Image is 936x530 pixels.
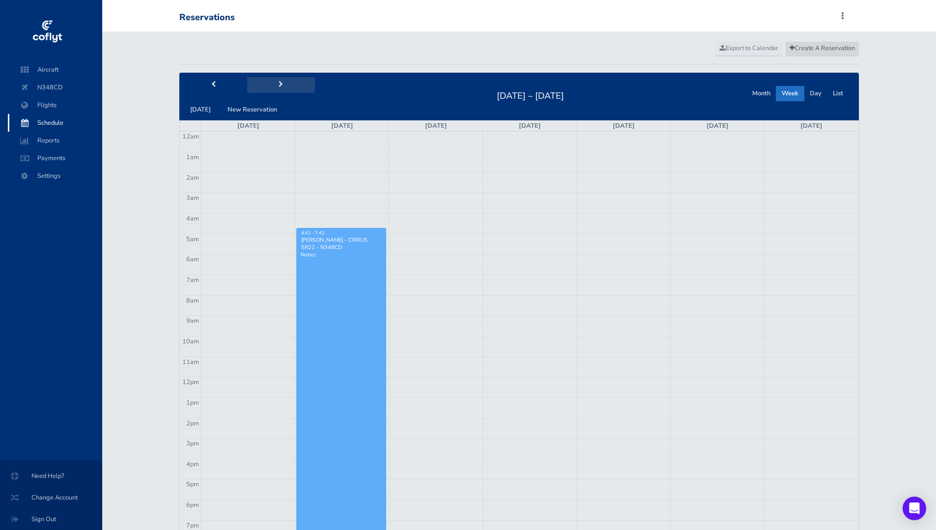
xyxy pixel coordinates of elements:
span: Sign Out [12,510,90,528]
span: 6am [186,255,199,264]
button: next [247,77,315,92]
span: Aircraft [18,61,92,79]
span: 7pm [186,521,199,530]
span: 5pm [186,480,199,489]
button: prev [179,77,247,92]
button: Week [776,86,804,101]
span: 7am [186,276,199,284]
button: Month [746,86,776,101]
button: List [827,86,849,101]
button: New Reservation [222,102,283,117]
span: 12am [182,132,199,141]
a: [DATE] [613,121,635,130]
span: Create A Reservation [790,44,855,53]
span: Export to Calendar [720,44,778,53]
span: Change Account [12,489,90,506]
a: Create A Reservation [785,41,859,56]
a: [DATE] [425,121,447,130]
button: [DATE] [184,102,217,117]
a: [DATE] [237,121,259,130]
span: Payments [18,149,92,167]
span: 9am [186,316,199,325]
span: 10am [182,337,199,346]
span: 4pm [186,460,199,469]
span: 4:42 - 7:42 [301,230,325,236]
span: N348CD [18,79,92,96]
span: Reports [18,132,92,149]
p: Notes: [301,251,382,258]
span: 11am [182,358,199,366]
a: [DATE] [331,121,353,130]
span: Need Help? [12,467,90,485]
span: 5am [186,235,199,244]
span: 8am [186,296,199,305]
h2: [DATE] – [DATE] [491,88,570,102]
span: Settings [18,167,92,185]
span: 2pm [186,419,199,428]
span: 2am [186,173,199,182]
button: Day [804,86,827,101]
a: [DATE] [707,121,729,130]
span: 12pm [182,378,199,387]
div: [PERSON_NAME] - CIRRUS SR22 - N348CD [301,236,382,251]
span: Flights [18,96,92,114]
img: coflyt logo [31,17,63,47]
a: Export to Calendar [715,41,783,56]
a: [DATE] [800,121,823,130]
span: 4am [186,214,199,223]
span: 3pm [186,439,199,448]
span: 1pm [186,398,199,407]
div: Reservations [179,12,235,23]
span: 3am [186,194,199,202]
span: 1am [186,153,199,162]
span: 6pm [186,501,199,509]
a: [DATE] [519,121,541,130]
span: Schedule [18,114,92,132]
div: Open Intercom Messenger [903,497,926,520]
